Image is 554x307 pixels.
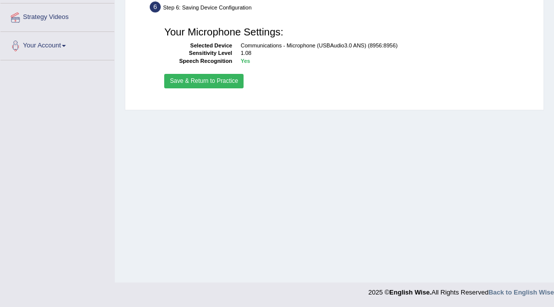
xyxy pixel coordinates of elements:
b: Yes [241,58,250,64]
a: Back to English Wise [489,289,554,296]
dd: Communications - Microphone (USBAudio3.0 ANS) (8956:8956) [241,42,530,50]
div: 2025 © All Rights Reserved [368,283,554,297]
dt: Speech Recognition [164,57,232,65]
strong: English Wise. [389,289,431,296]
h3: Your Microphone Settings: [164,26,530,37]
dd: 1.08 [241,49,530,57]
a: Strategy Videos [0,3,114,28]
a: Your Account [0,32,114,57]
dt: Sensitivity Level [164,49,232,57]
button: Save & Return to Practice [164,74,244,88]
dt: Selected Device [164,42,232,50]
